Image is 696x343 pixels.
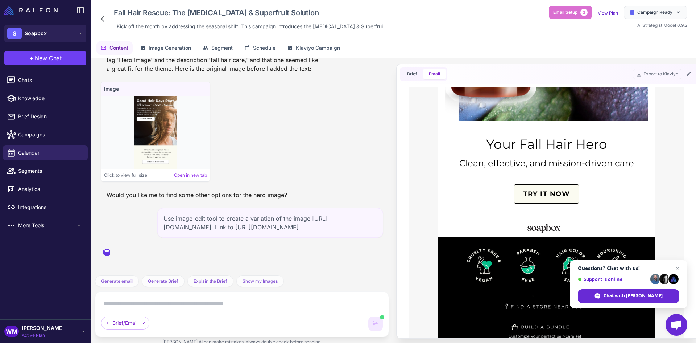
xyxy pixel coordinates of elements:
div: Open chat [666,314,687,336]
button: Generate email [95,275,139,287]
span: Chat with [PERSON_NAME] [604,293,663,299]
button: +New Chat [4,51,86,65]
span: Support is online [578,277,648,282]
button: Content [96,41,133,55]
span: Generate Brief [148,278,178,285]
a: Analytics [3,181,88,197]
a: Chats [3,73,88,88]
button: Email Setup2 [549,6,592,19]
span: Generate email [101,278,133,285]
button: Brief [401,69,423,79]
span: Integrations [18,203,82,211]
button: AI is generating content. You can keep typing but cannot send until it completes. [368,317,383,331]
span: Questions? Chat with us! [578,265,679,271]
span: Active Plan [22,332,64,339]
span: + [29,54,33,62]
a: Integrations [3,200,88,215]
button: Explain the Brief [187,275,233,287]
button: SSoapbox [4,25,86,42]
span: Image Generation [149,44,191,52]
img: Image [134,96,177,169]
a: TRY IT NOW [105,97,170,117]
a: View Plan [598,10,618,16]
button: Generate Brief [142,275,185,287]
span: Click to view full size [104,172,147,179]
span: New Chat [35,54,62,62]
div: Brief/Email [101,317,149,330]
a: Calendar [3,145,88,160]
a: Knowledge [3,91,88,106]
span: Email Setup [553,9,577,16]
span: More Tools [18,221,76,229]
div: Chat with Raleon [578,289,679,303]
button: Export to Klaviyo [633,69,681,79]
a: Segments [3,163,88,179]
button: Email [423,69,446,79]
a: Raleon Logo [4,6,61,15]
div: Would you like me to find some other options for the hero image? [101,188,293,202]
button: Segment [198,41,237,55]
span: Soapbox [25,29,47,37]
div: Use image_edit tool to create a variation of the image [URL][DOMAIN_NAME]. Link to [URL][DOMAIN_N... [157,208,383,238]
span: Segment [211,44,233,52]
span: Klaviyo Campaign [296,44,340,52]
div: Clean, effective, and mission-driven care [44,70,232,83]
div: Click to edit description [114,21,390,32]
span: Calendar [18,149,82,157]
span: Analytics [18,185,82,193]
div: I found that image in your brand's asset library. I searched for images with the tag 'Hero Image'... [101,44,327,76]
span: Explain the Brief [194,278,227,285]
span: Knowledge [18,94,82,102]
button: Klaviyo Campaign [283,41,344,55]
h4: Image [104,85,207,93]
span: Campaign Ready [637,9,672,16]
span: AI Strategist Model 0.9.2 [637,23,687,28]
span: 2 [580,9,588,16]
a: Brief Design [3,109,88,124]
span: AI is generating content. You can still type but cannot send yet. [380,315,384,319]
img: Raleon Logo [4,6,58,15]
span: Close chat [673,264,682,273]
button: Schedule [240,41,280,55]
span: Segments [18,167,82,175]
button: Show my Images [236,275,284,287]
button: Image Generation [136,41,195,55]
div: Your Fall Hair Hero [44,48,232,66]
span: Content [109,44,128,52]
span: TRY IT NOW [106,98,170,116]
span: Campaigns [18,131,82,139]
span: Kick off the month by addressing the seasonal shift. This campaign introduces the [MEDICAL_DATA] ... [117,23,387,30]
span: Schedule [253,44,275,52]
button: Edit Email [684,70,693,78]
div: S [7,28,22,39]
a: Campaigns [3,127,88,142]
div: Click to edit campaign name [111,6,390,20]
a: Open in new tab [174,172,207,179]
span: Brief Design [18,113,82,121]
span: [PERSON_NAME] [22,324,64,332]
span: Chats [18,76,82,84]
div: WM [4,326,19,337]
span: Show my Images [243,278,278,285]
